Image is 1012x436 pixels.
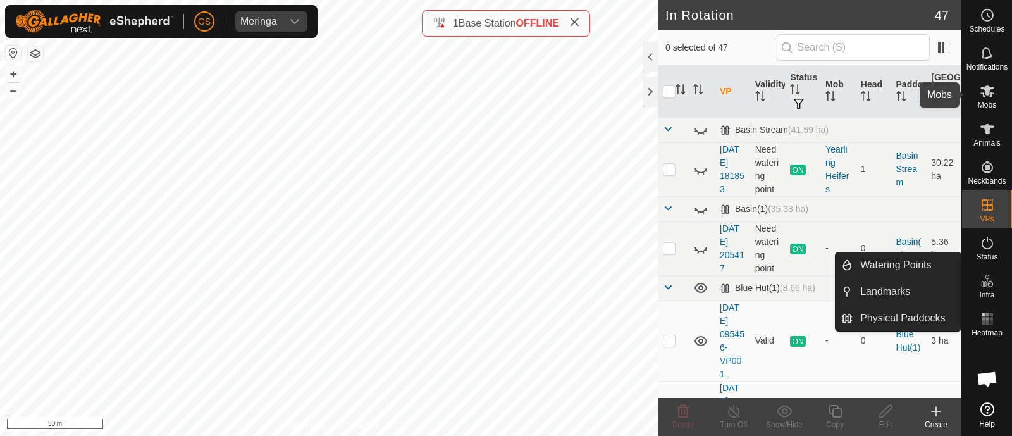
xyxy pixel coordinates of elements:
[860,311,945,326] span: Physical Paddocks
[856,142,891,196] td: 1
[931,99,941,109] p-sorticon: Activate to sort
[860,258,931,273] span: Watering Points
[665,8,935,23] h2: In Rotation
[896,93,906,103] p-sorticon: Activate to sort
[759,419,810,430] div: Show/Hide
[788,125,829,135] span: (41.59 ha)
[790,244,805,254] span: ON
[453,18,459,28] span: 1
[785,66,820,118] th: Status
[968,177,1006,185] span: Neckbands
[853,279,961,304] a: Landmarks
[979,420,995,428] span: Help
[836,306,961,331] li: Physical Paddocks
[836,252,961,278] li: Watering Points
[750,66,786,118] th: Validity
[708,419,759,430] div: Turn Off
[693,86,703,96] p-sorticon: Activate to sort
[891,66,927,118] th: Paddock
[935,6,949,25] span: 47
[825,334,851,347] div: -
[926,66,961,118] th: [GEOGRAPHIC_DATA] Area
[790,336,805,347] span: ON
[750,301,786,381] td: Valid
[969,25,1004,33] span: Schedules
[860,284,910,299] span: Landmarks
[825,242,851,255] div: -
[6,83,21,98] button: –
[825,93,836,103] p-sorticon: Activate to sort
[459,18,516,28] span: Base Station
[279,420,326,431] a: Privacy Policy
[853,306,961,331] a: Physical Paddocks
[665,41,777,54] span: 0 selected of 47
[926,221,961,275] td: 5.36 ha
[978,101,996,109] span: Mobs
[896,151,918,187] a: Basin Stream
[516,18,559,28] span: OFFLINE
[750,142,786,196] td: Need watering point
[6,46,21,61] button: Reset Map
[856,301,891,381] td: 0
[962,397,1012,433] a: Help
[282,11,307,32] div: dropdown trigger
[750,221,786,275] td: Need watering point
[980,215,994,223] span: VPs
[720,204,808,215] div: Basin(1)
[720,144,744,194] a: [DATE] 181853
[976,253,997,261] span: Status
[926,301,961,381] td: 3 ha
[966,63,1008,71] span: Notifications
[15,10,173,33] img: Gallagher Logo
[720,283,815,294] div: Blue Hut(1)
[790,86,800,96] p-sorticon: Activate to sort
[768,204,808,214] span: (35.38 ha)
[720,125,829,135] div: Basin Stream
[861,93,871,103] p-sorticon: Activate to sort
[856,66,891,118] th: Head
[720,302,744,379] a: [DATE] 095456-VP001
[853,252,961,278] a: Watering Points
[342,420,379,431] a: Contact Us
[676,86,686,96] p-sorticon: Activate to sort
[28,46,43,61] button: Map Layers
[240,16,277,27] div: Meringa
[780,283,815,293] span: (8.66 ha)
[836,279,961,304] li: Landmarks
[911,419,961,430] div: Create
[777,34,930,61] input: Search (S)
[979,291,994,299] span: Infra
[926,142,961,196] td: 30.22 ha
[856,221,891,275] td: 0
[790,165,805,175] span: ON
[235,11,282,32] span: Meringa
[973,139,1001,147] span: Animals
[972,329,1003,337] span: Heatmap
[672,420,694,429] span: Delete
[198,15,211,28] span: GS
[715,66,750,118] th: VP
[860,419,911,430] div: Edit
[968,360,1006,398] div: Open chat
[755,93,765,103] p-sorticon: Activate to sort
[896,237,922,260] a: Basin(1)
[825,143,851,196] div: Yearling Heifers
[896,329,921,352] a: Blue Hut(1)
[720,223,744,273] a: [DATE] 205417
[6,66,21,82] button: +
[810,419,860,430] div: Copy
[820,66,856,118] th: Mob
